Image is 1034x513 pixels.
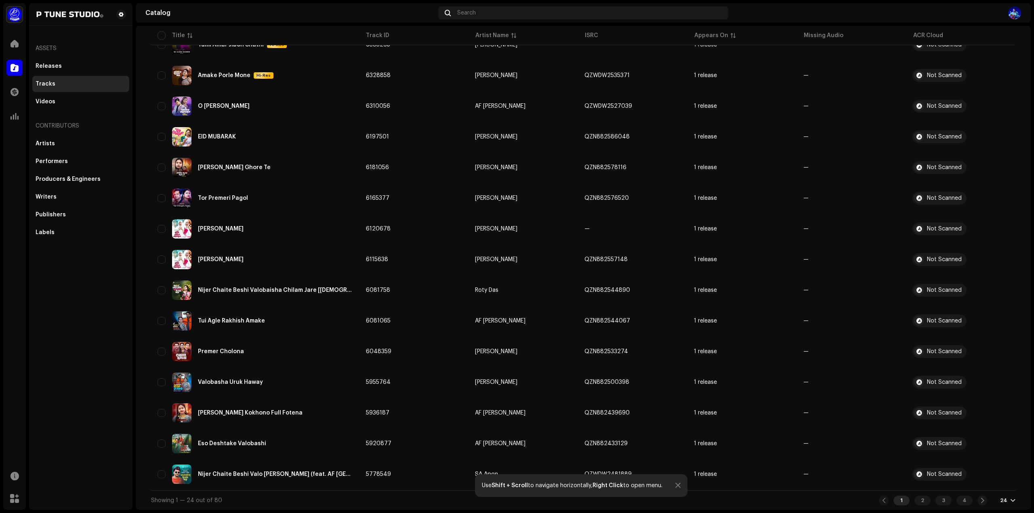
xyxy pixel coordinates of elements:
[694,471,790,477] span: 1 release
[956,496,973,505] div: 4
[694,257,717,262] div: 1 release
[475,471,572,477] span: SA Apon
[36,211,66,218] div: Publishers
[694,103,790,109] span: 1 release
[198,318,265,324] div: Tui Agle Rakhish Amake
[475,287,572,293] span: Roty Das
[927,226,962,232] div: Not Scanned
[927,134,962,140] div: Not Scanned
[694,318,717,324] div: 1 release
[475,410,525,416] div: AF [PERSON_NAME]
[198,379,263,385] div: Valobasha Uruk Haway
[584,471,632,477] div: QZWDW2481889
[32,58,129,74] re-m-nav-item: Releases
[694,73,790,78] span: 1 release
[198,103,250,109] div: O Amar Janeman
[172,66,191,85] img: d0150291-1644-43c1-aa24-9d7284addde2
[475,226,517,232] div: [PERSON_NAME]
[694,73,717,78] div: 1 release
[694,287,717,293] div: 1 release
[172,127,191,147] img: fe165441-49e7-4da1-a521-3cbe0431a725
[584,349,628,354] div: QZN882533274
[475,134,572,140] span: Faiza Joya
[36,140,55,147] div: Artists
[475,318,572,324] span: AF Saikot
[475,349,572,354] span: Faiza Joya
[694,287,790,293] span: 1 release
[694,410,790,416] span: 1 release
[32,39,129,58] div: Assets
[172,219,191,239] img: 104e5598-1559-467c-83c7-c1543c7b6116
[475,471,498,477] div: SA Apon
[366,471,391,477] span: 5778549
[366,318,391,324] span: 6081065
[803,287,900,293] re-a-table-badge: —
[254,73,273,78] span: Hi-Res
[475,441,525,446] div: AF [PERSON_NAME]
[475,379,572,385] span: Faiza Joya
[366,226,391,232] span: 6120678
[803,379,900,385] re-a-table-badge: —
[1008,6,1021,19] img: f7c0a472-e3fc-486d-9faf-cd02d7c1a82d
[694,165,717,170] div: 1 release
[927,318,962,324] div: Not Scanned
[366,410,389,416] span: 5936187
[366,134,389,140] span: 6197501
[475,226,572,232] span: Faiza Joya
[475,134,517,140] div: [PERSON_NAME]
[198,287,353,293] div: Nijer Chaite Beshi Valobaisha Chilam Jare [Female Version]
[803,103,900,109] re-a-table-badge: —
[172,342,191,361] img: 62b3ff16-331b-46c4-87ac-c574f20c067f
[803,165,900,170] re-a-table-badge: —
[927,103,962,109] div: Not Scanned
[584,134,630,140] div: QZN882586048
[584,226,590,232] div: —
[366,349,391,354] span: 6048359
[172,31,185,40] div: Title
[927,349,962,354] div: Not Scanned
[694,195,790,201] span: 1 release
[366,73,391,78] span: 6328858
[32,171,129,187] re-m-nav-item: Producers & Engineers
[32,207,129,223] re-m-nav-item: Publishers
[172,373,191,392] img: 346c9082-56f8-46cb-8c31-de675710b7b3
[694,257,790,262] span: 1 release
[694,318,790,324] span: 1 release
[694,165,790,170] span: 1 release
[584,379,629,385] div: QZN882500398
[584,103,632,109] div: QZWDW2527039
[475,318,525,324] div: AF [PERSON_NAME]
[694,441,790,446] span: 1 release
[36,10,103,19] img: 014156fc-5ea7-42a8-85d9-84b6ed52d0f4
[803,349,900,354] re-a-table-badge: —
[172,96,191,116] img: 1a420863-d267-4fc4-a13a-dc1c7dc4ae1d
[927,73,962,78] div: Not Scanned
[803,134,900,140] re-a-table-badge: —
[694,441,717,446] div: 1 release
[475,73,572,78] span: Faiza Joya
[198,134,236,140] div: EID MUBARAK
[803,226,900,232] re-a-table-badge: —
[694,31,728,40] div: Appears On
[584,195,629,201] div: QZN882576520
[198,195,248,201] div: Tor Premeri Pagol
[36,98,55,105] div: Videos
[32,94,129,110] re-m-nav-item: Videos
[457,10,476,16] span: Search
[32,189,129,205] re-m-nav-item: Writers
[198,410,303,416] div: Mora Gache Kokhono Full Fotena
[198,257,244,262] div: Tumi Rahim Rahoman
[694,471,717,477] div: 1 release
[475,103,525,109] div: AF [PERSON_NAME]
[694,134,717,140] div: 1 release
[914,496,931,505] div: 2
[366,379,391,385] span: 5955764
[593,483,623,488] strong: Right Click
[145,10,435,16] div: Catalog
[803,410,900,416] re-a-table-badge: —
[475,165,517,170] div: [PERSON_NAME]
[694,226,717,232] div: 1 release
[927,441,962,446] div: Not Scanned
[475,103,572,109] span: AF Saikot
[1000,497,1007,504] div: 24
